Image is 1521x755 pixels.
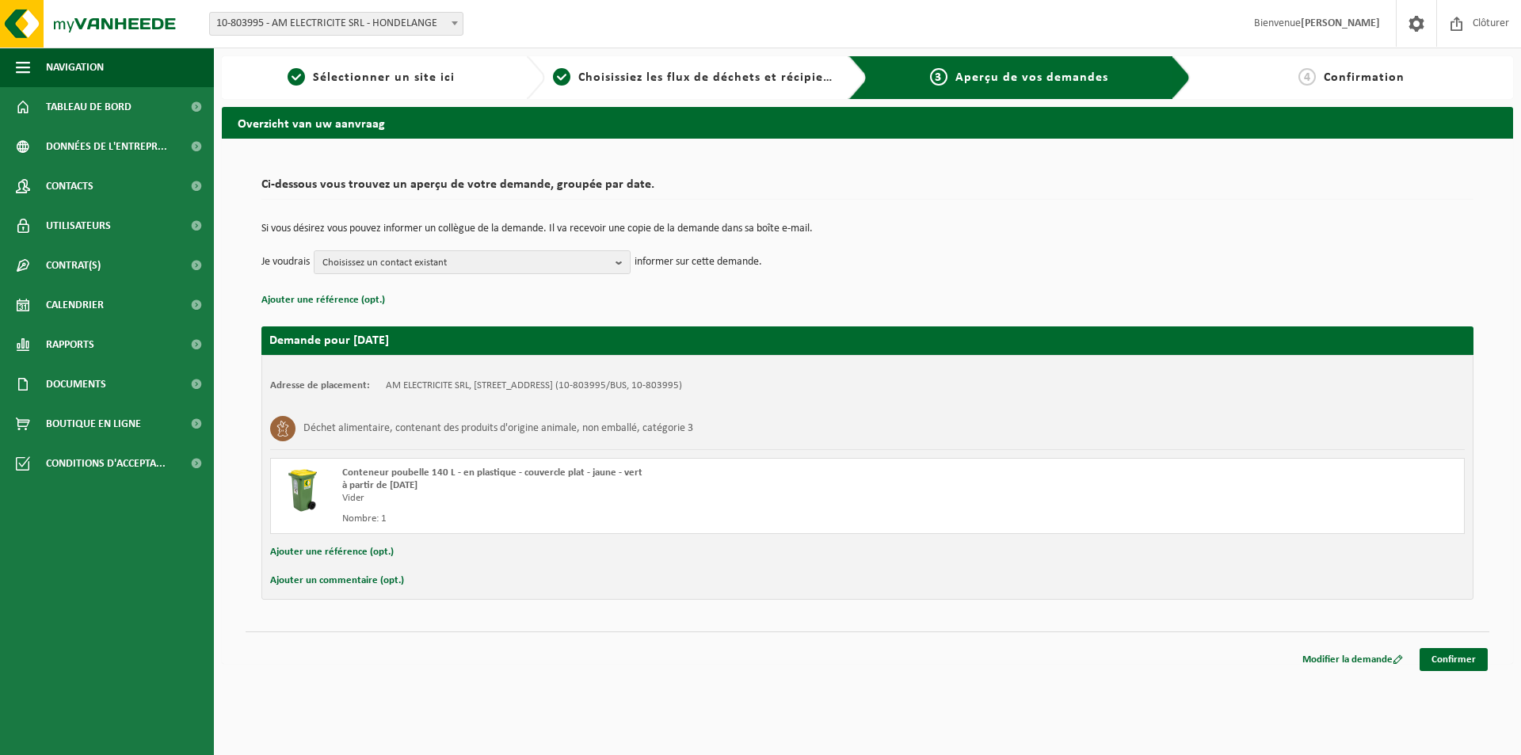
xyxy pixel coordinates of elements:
[46,166,93,206] span: Contacts
[270,542,394,562] button: Ajouter une référence (opt.)
[635,250,762,274] p: informer sur cette demande.
[578,71,842,84] span: Choisissiez les flux de déchets et récipients
[314,250,631,274] button: Choisissez un contact existant
[322,251,609,275] span: Choisissez un contact existant
[261,223,1473,235] p: Si vous désirez vous pouvez informer un collègue de la demande. Il va recevoir une copie de la de...
[230,68,513,87] a: 1Sélectionner un site ici
[1420,648,1488,671] a: Confirmer
[930,68,947,86] span: 3
[342,467,642,478] span: Conteneur poubelle 140 L - en plastique - couvercle plat - jaune - vert
[46,364,106,404] span: Documents
[46,48,104,87] span: Navigation
[46,127,167,166] span: Données de l'entrepr...
[46,285,104,325] span: Calendrier
[46,246,101,285] span: Contrat(s)
[269,334,389,347] strong: Demande pour [DATE]
[261,178,1473,200] h2: Ci-dessous vous trouvez un aperçu de votre demande, groupée par date.
[288,68,305,86] span: 1
[303,416,693,441] h3: Déchet alimentaire, contenant des produits d'origine animale, non emballé, catégorie 3
[553,68,837,87] a: 2Choisissiez les flux de déchets et récipients
[1301,17,1380,29] strong: [PERSON_NAME]
[1290,648,1415,671] a: Modifier la demande
[386,379,682,392] td: AM ELECTRICITE SRL, [STREET_ADDRESS] (10-803995/BUS, 10-803995)
[1324,71,1405,84] span: Confirmation
[270,380,370,391] strong: Adresse de placement:
[209,12,463,36] span: 10-803995 - AM ELECTRICITE SRL - HONDELANGE
[261,290,385,311] button: Ajouter une référence (opt.)
[210,13,463,35] span: 10-803995 - AM ELECTRICITE SRL - HONDELANGE
[342,513,931,525] div: Nombre: 1
[270,570,404,591] button: Ajouter un commentaire (opt.)
[8,720,265,755] iframe: chat widget
[46,87,132,127] span: Tableau de bord
[553,68,570,86] span: 2
[261,250,310,274] p: Je voudrais
[46,444,166,483] span: Conditions d'accepta...
[955,71,1108,84] span: Aperçu de vos demandes
[1298,68,1316,86] span: 4
[46,325,94,364] span: Rapports
[279,467,326,514] img: WB-0140-HPE-GN-50.png
[313,71,455,84] span: Sélectionner un site ici
[342,492,931,505] div: Vider
[46,404,141,444] span: Boutique en ligne
[46,206,111,246] span: Utilisateurs
[342,480,417,490] strong: à partir de [DATE]
[222,107,1513,138] h2: Overzicht van uw aanvraag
